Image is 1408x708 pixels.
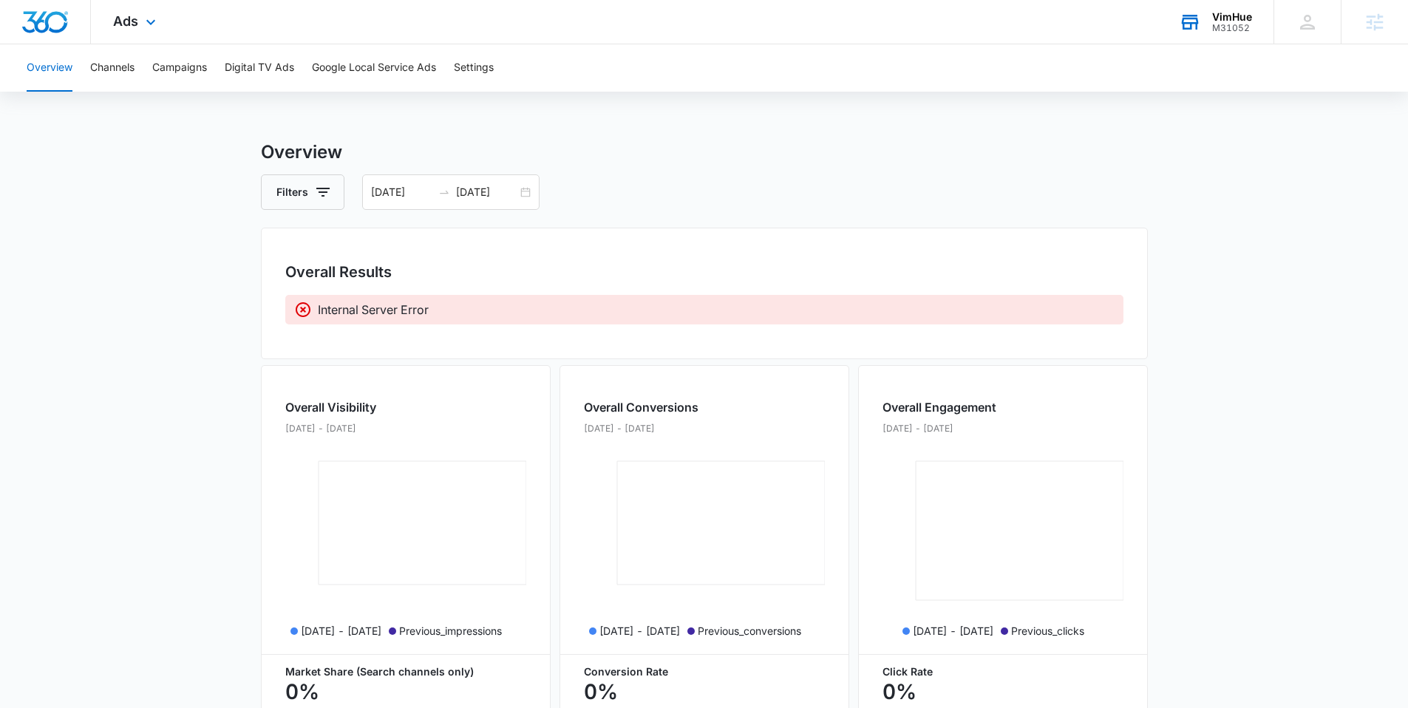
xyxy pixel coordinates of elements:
p: Click Rate [882,667,1123,677]
button: Google Local Service Ads [312,44,436,92]
p: [DATE] - [DATE] [913,623,993,639]
h3: Overview [261,139,1148,166]
button: Campaigns [152,44,207,92]
button: Channels [90,44,135,92]
input: End date [456,184,517,200]
span: swap-right [438,186,450,198]
p: Internal Server Error [318,301,429,319]
input: Start date [371,184,432,200]
button: Settings [454,44,494,92]
p: 0% [584,680,618,704]
p: [DATE] - [DATE] [882,422,996,435]
button: Filters [261,174,344,210]
p: [DATE] - [DATE] [599,623,680,639]
p: previous_clicks [1011,623,1084,639]
p: 0% [285,680,319,704]
span: Ads [113,13,138,29]
h2: Overall Engagement [882,398,996,416]
h2: Overall Conversions [584,398,698,416]
div: account id [1212,23,1252,33]
button: Digital TV Ads [225,44,294,92]
p: Conversion Rate [584,667,825,677]
p: [DATE] - [DATE] [285,422,376,435]
p: previous_conversions [698,623,801,639]
button: Overview [27,44,72,92]
p: [DATE] - [DATE] [584,422,698,435]
p: previous_impressions [399,623,502,639]
h3: Overall Results [285,261,392,283]
p: 0% [882,680,916,704]
span: to [438,186,450,198]
h2: Overall Visibility [285,398,376,416]
p: Market Share (Search channels only) [285,667,526,677]
p: [DATE] - [DATE] [301,623,381,639]
div: account name [1212,11,1252,23]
